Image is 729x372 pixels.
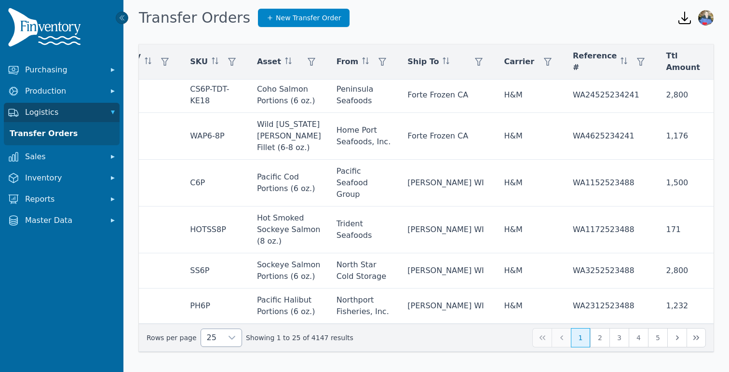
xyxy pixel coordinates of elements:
span: Master Data [25,215,102,226]
img: Finventory [8,8,85,51]
button: Master Data [4,211,120,230]
span: Reports [25,193,102,205]
td: PH6P [182,289,249,324]
td: H&M [496,160,565,207]
td: Trident Seafoods [329,207,400,253]
td: [DATE] [97,113,183,160]
td: [PERSON_NAME] WI [400,289,496,324]
button: Sales [4,147,120,166]
span: SKU [190,56,208,68]
span: Rows per page [201,329,222,346]
td: 2,800 [658,253,707,289]
button: Page 5 [648,328,667,347]
td: WA24525234241 [565,78,658,113]
td: Pacific Cod Portions (6 oz.) [249,160,329,207]
td: 1,232 [658,289,707,324]
button: Page 2 [590,328,609,347]
button: Reports [4,190,120,209]
td: Coho Salmon Portions (6 oz.) [249,78,329,113]
button: Inventory [4,168,120,188]
td: H&M [496,289,565,324]
td: 171 [658,207,707,253]
img: Jennifer Keith [698,10,714,26]
td: Wild [US_STATE] [PERSON_NAME] Fillet (6-8 oz.) [249,113,329,160]
span: Inventory [25,172,102,184]
td: Northport Fisheries, Inc. [329,289,400,324]
td: SS6P [182,253,249,289]
td: [DATE] [97,253,183,289]
td: 1,500 [658,160,707,207]
td: [DATE] [97,160,183,207]
td: 2,800 [658,78,707,113]
span: Logistics [25,107,102,118]
span: Purchasing [25,64,102,76]
td: WA4625234241 [565,113,658,160]
td: [PERSON_NAME] WI [400,207,496,253]
td: WA1152523488 [565,160,658,207]
h1: Transfer Orders [139,9,250,27]
button: Next Page [667,328,687,347]
td: [DATE] [97,289,183,324]
td: H&M [496,113,565,160]
span: Reference # [573,50,617,73]
span: Sales [25,151,102,163]
a: Transfer Orders [6,124,118,143]
td: H&M [496,78,565,113]
span: New Transfer Order [276,13,341,23]
td: [DATE] [97,207,183,253]
td: [DATE] [97,78,183,113]
span: Asset [257,56,281,68]
button: Page 4 [629,328,648,347]
td: Pacific Halibut Portions (6 oz.) [249,289,329,324]
td: Peninsula Seafoods [329,78,400,113]
td: WAP6-8P [182,113,249,160]
button: Purchasing [4,60,120,80]
button: Page 1 [571,328,590,347]
span: Showing 1 to 25 of 4147 results [246,333,353,343]
td: [PERSON_NAME] WI [400,253,496,289]
td: Home Port Seafoods, Inc. [329,113,400,160]
td: Pacific Seafood Group [329,160,400,207]
td: [PERSON_NAME] WI [400,160,496,207]
td: Sockeye Salmon Portions (6 oz.) [249,253,329,289]
span: Production [25,85,102,97]
td: WA3252523488 [565,253,658,289]
td: North Star Cold Storage [329,253,400,289]
td: H&M [496,207,565,253]
td: C6P [182,160,249,207]
button: Production [4,82,120,101]
td: 1,176 [658,113,707,160]
td: Forte Frozen CA [400,113,496,160]
td: WA2312523488 [565,289,658,324]
td: H&M [496,253,565,289]
a: New Transfer Order [258,9,350,27]
button: Page 3 [609,328,629,347]
span: Carrier [504,56,534,68]
span: Ship To [407,56,439,68]
button: Logistics [4,103,120,122]
span: Ttl Amount [666,50,700,73]
td: CS6P-TDT-KE18 [182,78,249,113]
td: WA1172523488 [565,207,658,253]
td: HOTSS8P [182,207,249,253]
span: From [337,56,358,68]
td: Forte Frozen CA [400,78,496,113]
button: Last Page [687,328,706,347]
td: Hot Smoked Sockeye Salmon (8 oz.) [249,207,329,253]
